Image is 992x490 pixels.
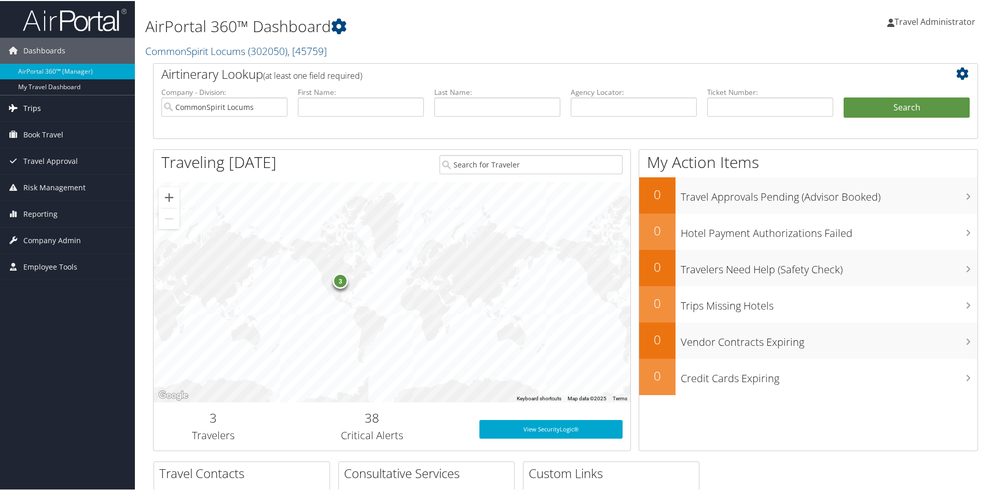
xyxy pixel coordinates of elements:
h3: Travelers [161,427,265,442]
span: Book Travel [23,121,63,147]
a: Travel Administrator [887,5,986,36]
h2: 0 [639,257,676,275]
h3: Critical Alerts [281,427,464,442]
h2: 0 [639,185,676,202]
label: Ticket Number: [707,86,833,96]
button: Keyboard shortcuts [517,394,561,401]
h2: Custom Links [529,464,699,481]
span: Reporting [23,200,58,226]
h3: Trips Missing Hotels [681,292,977,312]
button: Zoom in [159,186,180,207]
h1: AirPortal 360™ Dashboard [145,15,706,36]
span: Risk Management [23,174,86,200]
a: 0Credit Cards Expiring [639,358,977,394]
h1: My Action Items [639,150,977,172]
h2: 0 [639,293,676,311]
h2: 38 [281,408,464,426]
h2: 0 [639,366,676,384]
span: Company Admin [23,227,81,253]
h2: Travel Contacts [159,464,329,481]
a: Open this area in Google Maps (opens a new window) [156,388,190,401]
a: Terms (opens in new tab) [613,395,627,400]
label: First Name: [298,86,424,96]
a: 0Hotel Payment Authorizations Failed [639,213,977,249]
a: 0Travel Approvals Pending (Advisor Booked) [639,176,977,213]
a: 0Vendor Contracts Expiring [639,321,977,358]
h2: Consultative Services [344,464,514,481]
h3: Hotel Payment Authorizations Failed [681,220,977,240]
span: Trips [23,94,41,120]
span: Travel Administrator [894,15,975,26]
h2: 0 [639,330,676,347]
label: Company - Division: [161,86,287,96]
button: Search [844,96,970,117]
button: Zoom out [159,207,180,228]
a: CommonSpirit Locums [145,43,327,57]
span: , [ 45759 ] [287,43,327,57]
h3: Travelers Need Help (Safety Check) [681,256,977,276]
span: (at least one field required) [263,69,362,80]
label: Agency Locator: [571,86,697,96]
span: Dashboards [23,37,65,63]
img: Google [156,388,190,401]
span: Travel Approval [23,147,78,173]
h2: 0 [639,221,676,239]
span: Employee Tools [23,253,77,279]
h3: Vendor Contracts Expiring [681,329,977,348]
input: Search for Traveler [439,154,623,173]
a: View SecurityLogic® [479,419,623,438]
h1: Traveling [DATE] [161,150,277,172]
h3: Travel Approvals Pending (Advisor Booked) [681,184,977,203]
a: 0Travelers Need Help (Safety Check) [639,249,977,285]
span: ( 302050 ) [248,43,287,57]
label: Last Name: [434,86,560,96]
div: 3 [333,272,348,288]
img: airportal-logo.png [23,7,127,31]
h2: 3 [161,408,265,426]
h2: Airtinerary Lookup [161,64,901,82]
h3: Credit Cards Expiring [681,365,977,385]
a: 0Trips Missing Hotels [639,285,977,321]
span: Map data ©2025 [568,395,607,400]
